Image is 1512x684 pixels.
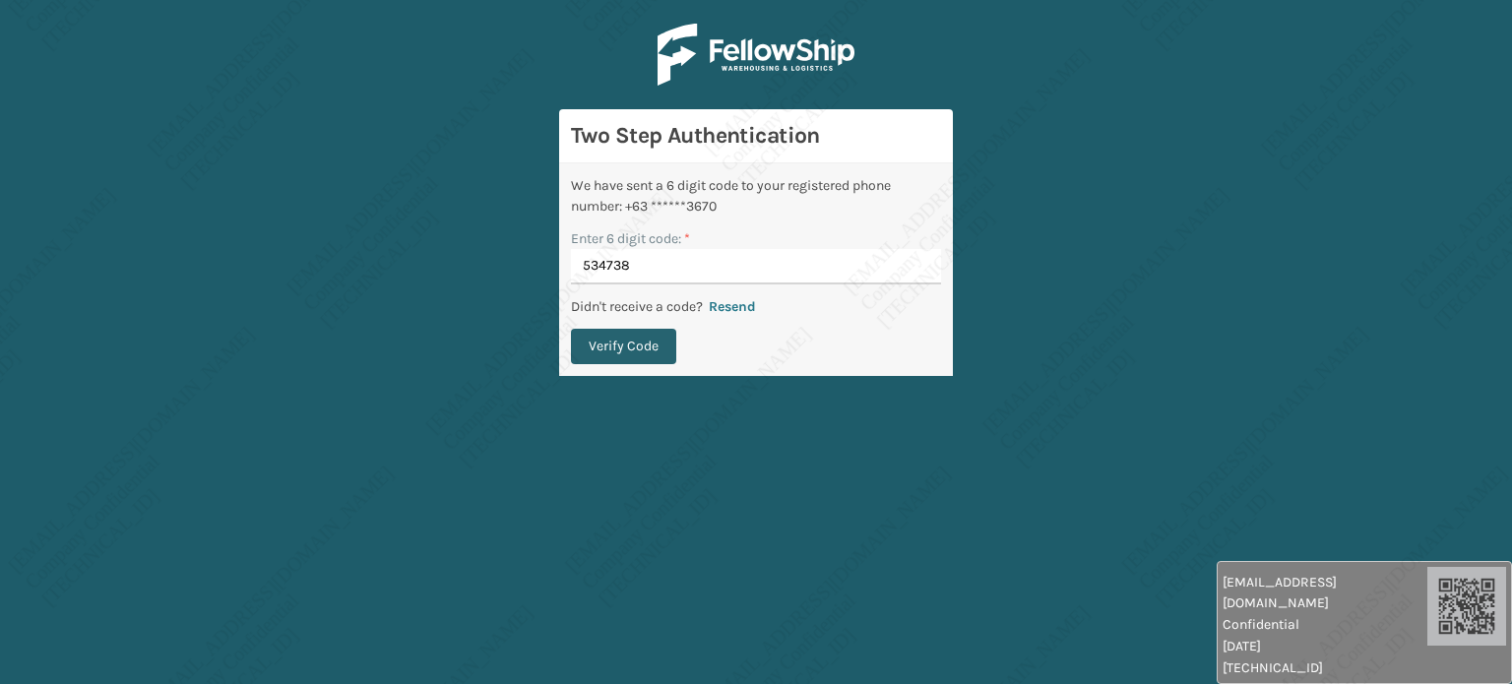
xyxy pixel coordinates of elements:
h3: Two Step Authentication [571,121,941,151]
span: [DATE] [1223,636,1427,656]
p: Didn't receive a code? [571,296,703,317]
button: Resend [703,298,762,316]
span: [TECHNICAL_ID] [1223,657,1427,678]
div: We have sent a 6 digit code to your registered phone number: +63 ******3670 [571,175,941,217]
span: Confidential [1223,614,1427,635]
button: Verify Code [571,329,676,364]
img: Logo [658,24,854,86]
span: [EMAIL_ADDRESS][DOMAIN_NAME] [1223,572,1427,613]
label: Enter 6 digit code: [571,228,690,249]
